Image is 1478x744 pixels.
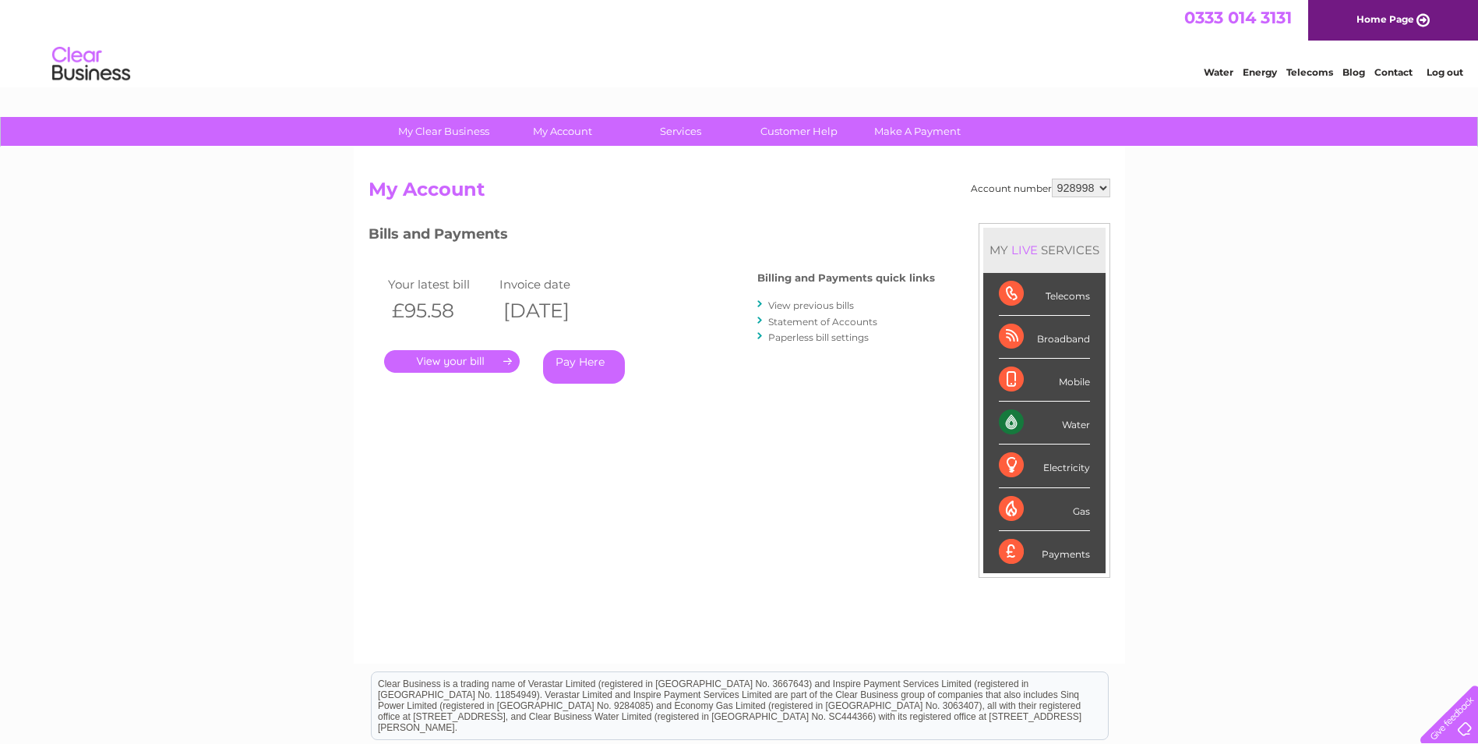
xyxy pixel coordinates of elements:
[999,445,1090,487] div: Electricity
[853,117,982,146] a: Make A Payment
[372,9,1108,76] div: Clear Business is a trading name of Verastar Limited (registered in [GEOGRAPHIC_DATA] No. 3667643...
[498,117,626,146] a: My Account
[1427,66,1463,78] a: Log out
[768,316,877,328] a: Statement of Accounts
[983,228,1106,272] div: MY SERVICES
[496,274,608,295] td: Invoice date
[999,488,1090,531] div: Gas
[999,316,1090,359] div: Broadband
[1204,66,1233,78] a: Water
[999,359,1090,402] div: Mobile
[1243,66,1277,78] a: Energy
[369,223,935,250] h3: Bills and Payments
[1342,66,1365,78] a: Blog
[1184,8,1292,27] a: 0333 014 3131
[735,117,863,146] a: Customer Help
[1374,66,1413,78] a: Contact
[999,531,1090,573] div: Payments
[1008,243,1041,257] div: LIVE
[616,117,745,146] a: Services
[384,274,496,295] td: Your latest bill
[757,272,935,284] h4: Billing and Payments quick links
[379,117,508,146] a: My Clear Business
[496,295,608,327] th: [DATE]
[999,273,1090,316] div: Telecoms
[543,350,625,384] a: Pay Here
[51,41,131,88] img: logo.png
[369,179,1110,208] h2: My Account
[384,295,496,327] th: £95.58
[971,179,1110,197] div: Account number
[384,350,520,373] a: .
[1286,66,1333,78] a: Telecoms
[768,299,854,311] a: View previous bills
[768,331,869,343] a: Paperless bill settings
[999,402,1090,445] div: Water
